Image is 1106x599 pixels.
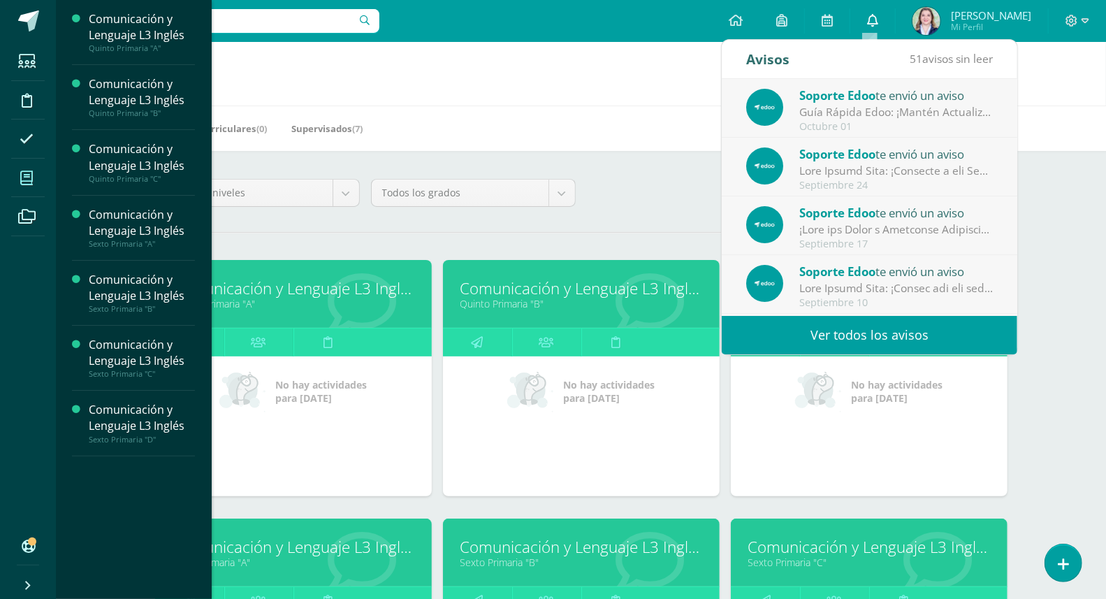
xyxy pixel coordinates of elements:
[799,146,875,162] span: Soporte Edoo
[173,536,414,558] a: Comunicación y Lenguaje L3 Inglés
[89,272,195,304] div: Comunicación y Lenguaje L3 Inglés
[156,180,359,206] a: Todos los niveles
[173,297,414,310] a: Quinto Primaria "A"
[748,556,990,569] a: Sexto Primaria "C"
[89,43,195,53] div: Quinto Primaria "A"
[795,370,841,412] img: no_activities_small.png
[799,297,994,309] div: Septiembre 10
[157,117,267,140] a: Mis Extracurriculares(0)
[89,435,195,445] div: Sexto Primaria "D"
[89,337,195,379] a: Comunicación y Lenguaje L3 InglésSexto Primaria "C"
[89,141,195,183] a: Comunicación y Lenguaje L3 InglésQuinto Primaria "C"
[746,265,783,302] img: 12277ecdfbdc96d808d4cf42e204b2dc.png
[746,89,783,126] img: 12277ecdfbdc96d808d4cf42e204b2dc.png
[507,370,553,412] img: no_activities_small.png
[910,51,993,66] span: avisos sin leer
[89,11,195,43] div: Comunicación y Lenguaje L3 Inglés
[722,316,1017,354] a: Ver todos los avisos
[799,86,994,104] div: te envió un aviso
[799,222,994,238] div: ¡Deja una Tarea a Múltiples Secciones en un Solo Paso!: En Edoo, buscamos simplificar la gestión ...
[89,304,195,314] div: Sexto Primaria "B"
[851,378,943,405] span: No hay actividades para [DATE]
[89,76,195,118] a: Comunicación y Lenguaje L3 InglésQuinto Primaria "B"
[799,203,994,222] div: te envió un aviso
[65,9,379,33] input: Busca un usuario...
[799,264,875,280] span: Soporte Edoo
[460,277,702,299] a: Comunicación y Lenguaje L3 Inglés
[352,122,363,135] span: (7)
[799,163,994,179] div: Guía Rápida Edoo: ¡Notifica a los Padres sobre Faltas Disciplinarias con un Clic!: En Edoo, busca...
[173,277,414,299] a: Comunicación y Lenguaje L3 Inglés
[799,180,994,192] div: Septiembre 24
[460,536,702,558] a: Comunicación y Lenguaje L3 Inglés
[89,11,195,53] a: Comunicación y Lenguaje L3 InglésQuinto Primaria "A"
[166,180,322,206] span: Todos los niveles
[951,8,1031,22] span: [PERSON_NAME]
[275,378,367,405] span: No hay actividades para [DATE]
[912,7,940,35] img: 08088c3899e504a44bc1e116c0e85173.png
[89,272,195,314] a: Comunicación y Lenguaje L3 InglésSexto Primaria "B"
[746,206,783,243] img: 12277ecdfbdc96d808d4cf42e204b2dc.png
[173,556,414,569] a: Sexto Primaria "A"
[89,108,195,118] div: Quinto Primaria "B"
[89,369,195,379] div: Sexto Primaria "C"
[89,207,195,249] a: Comunicación y Lenguaje L3 InglésSexto Primaria "A"
[799,205,875,221] span: Soporte Edoo
[460,556,702,569] a: Sexto Primaria "B"
[951,21,1031,33] span: Mi Perfil
[910,51,922,66] span: 51
[563,378,655,405] span: No hay actividades para [DATE]
[256,122,267,135] span: (0)
[89,174,195,184] div: Quinto Primaria "C"
[382,180,538,206] span: Todos los grados
[799,280,994,296] div: Guía Rápida Edoo: ¡Conoce qué son los Bolsones o Divisiones de Nota!: En Edoo, buscamos que cada ...
[746,147,783,185] img: 12277ecdfbdc96d808d4cf42e204b2dc.png
[89,402,195,444] a: Comunicación y Lenguaje L3 InglésSexto Primaria "D"
[799,262,994,280] div: te envió un aviso
[89,141,195,173] div: Comunicación y Lenguaje L3 Inglés
[460,297,702,310] a: Quinto Primaria "B"
[291,117,363,140] a: Supervisados(7)
[799,104,994,120] div: Guía Rápida Edoo: ¡Mantén Actualizada tu Información de Perfil!: En Edoo, es importante mantener ...
[89,207,195,239] div: Comunicación y Lenguaje L3 Inglés
[89,402,195,434] div: Comunicación y Lenguaje L3 Inglés
[372,180,575,206] a: Todos los grados
[799,238,994,250] div: Septiembre 17
[799,121,994,133] div: Octubre 01
[746,40,790,78] div: Avisos
[89,239,195,249] div: Sexto Primaria "A"
[799,145,994,163] div: te envió un aviso
[89,337,195,369] div: Comunicación y Lenguaje L3 Inglés
[748,536,990,558] a: Comunicación y Lenguaje L3 Inglés
[219,370,265,412] img: no_activities_small.png
[799,87,875,103] span: Soporte Edoo
[89,76,195,108] div: Comunicación y Lenguaje L3 Inglés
